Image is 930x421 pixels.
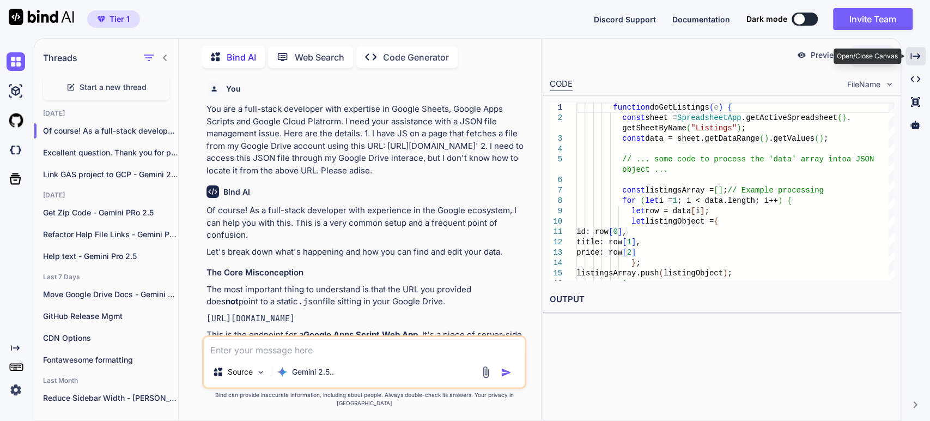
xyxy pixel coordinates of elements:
[550,258,562,268] div: 14
[823,134,828,143] span: ;
[718,103,722,112] span: )
[550,196,562,206] div: 8
[43,51,77,64] h1: Threads
[550,103,562,113] div: 1
[576,269,659,278] span: listingsArray.push
[723,186,727,195] span: ;
[764,134,768,143] span: )
[622,155,847,164] span: // ... some code to process the 'data' array into
[691,124,737,133] span: "Listings"
[43,311,178,322] p: GitHub Release Mgmt
[594,15,656,24] span: Discord Support
[659,269,663,278] span: (
[704,207,709,215] span: ;
[777,196,782,205] span: )
[714,103,718,112] span: e
[631,217,645,226] span: let
[550,134,562,144] div: 3
[787,196,791,205] span: {
[613,103,649,112] span: function
[43,289,178,300] p: Move Google Drive Docs - Gemini Pro 2.5
[550,248,562,258] div: 13
[622,113,645,122] span: const
[202,391,526,407] p: Bind can provide inaccurate information, including about people. Always double-check its answers....
[295,51,344,64] p: Web Search
[622,248,627,257] span: [
[622,134,645,143] span: const
[228,366,253,377] p: Source
[649,103,709,112] span: doGetListings
[43,169,178,180] p: Link GAS project to GCP - Gemini 2.5 Pro
[501,367,512,378] img: icon
[645,134,759,143] span: data = sheet.getDataRange
[226,296,239,306] strong: not
[631,238,636,246] span: ]
[811,50,840,61] p: Preview
[672,15,730,24] span: Documentation
[550,113,562,123] div: 2
[846,155,873,164] span: a JSON
[746,14,787,25] span: Dark mode
[631,258,636,267] span: }
[627,238,631,246] span: 1
[43,333,178,344] p: CDN Options
[723,269,727,278] span: )
[617,227,622,236] span: ]
[550,279,562,289] div: 16
[110,14,130,25] span: Tier 1
[622,196,636,205] span: for
[226,83,241,94] h6: You
[842,113,846,122] span: )
[686,124,690,133] span: (
[43,354,178,365] p: Fontawesome formatting
[206,284,524,308] p: The most important thing to understand is that the URL you provided does point to a static file s...
[7,82,25,100] img: ai-studio
[34,191,178,200] h2: [DATE]
[256,368,265,377] img: Pick Models
[7,52,25,71] img: chat
[645,196,659,205] span: let
[718,186,722,195] span: ]
[43,147,178,158] p: Excellent question. Thank you for provid...
[819,134,823,143] span: )
[277,366,288,377] img: Gemini 2.5 Pro
[550,78,573,91] div: CODE
[43,125,178,136] p: Of course! As a full-stack developer wit...
[622,227,627,236] span: ,
[659,196,672,205] span: i =
[7,381,25,399] img: settings
[613,227,617,236] span: 0
[622,186,645,195] span: const
[206,313,295,324] code: [URL][DOMAIN_NAME]
[298,296,323,307] code: .json
[737,124,741,133] span: )
[550,154,562,165] div: 5
[645,207,691,215] span: row = data
[34,376,178,385] h2: Last Month
[636,238,640,246] span: ,
[727,186,823,195] span: // Example processing
[227,51,256,64] p: Bind AI
[383,51,449,64] p: Code Generator
[206,267,524,279] h3: The Core Misconception
[43,393,178,404] p: Reduce Sidebar Width - [PERSON_NAME] 4 Sonnet
[741,113,837,122] span: .getActiveSpreadsheet
[834,49,901,64] div: Open/Close Canvas
[700,207,704,215] span: ]
[550,144,562,154] div: 4
[223,187,250,197] h6: Bind AI
[645,113,677,122] span: sheet =
[303,329,418,340] strong: Google Apps Script Web App
[672,14,730,25] button: Documentation
[709,103,713,112] span: (
[833,8,913,30] button: Invite Team
[677,113,741,122] span: SpreadsheetApp
[7,111,25,130] img: githubLight
[550,185,562,196] div: 7
[206,103,524,177] p: You are a full-stack developer with expertise in Google Sheets, Google Apps Scripts and Google Cl...
[727,103,732,112] span: {
[645,186,714,195] span: listingsArray =
[622,124,686,133] span: getSheetByName
[691,207,695,215] span: [
[672,196,677,205] span: 1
